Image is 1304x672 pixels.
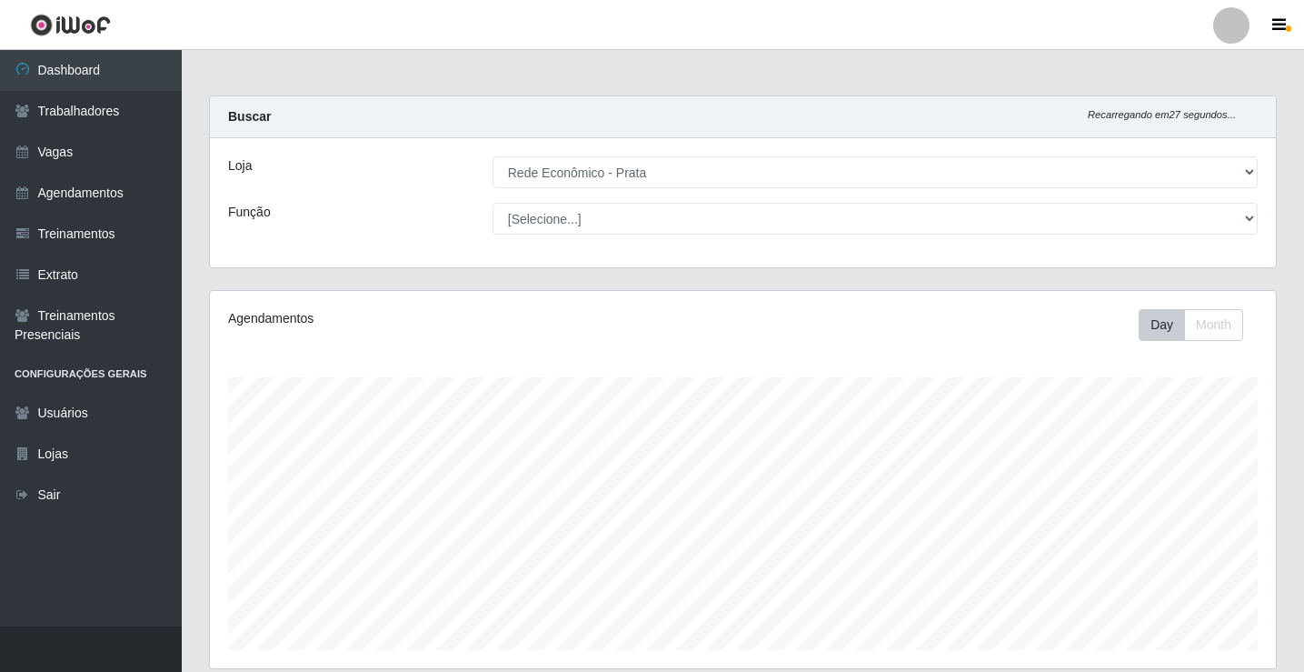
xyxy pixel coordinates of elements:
[228,203,271,222] label: Função
[1139,309,1185,341] button: Day
[1139,309,1243,341] div: First group
[228,109,271,124] strong: Buscar
[228,156,252,176] label: Loja
[228,309,642,328] div: Agendamentos
[1184,309,1243,341] button: Month
[1088,109,1236,120] i: Recarregando em 27 segundos...
[30,14,111,36] img: CoreUI Logo
[1139,309,1258,341] div: Toolbar with button groups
